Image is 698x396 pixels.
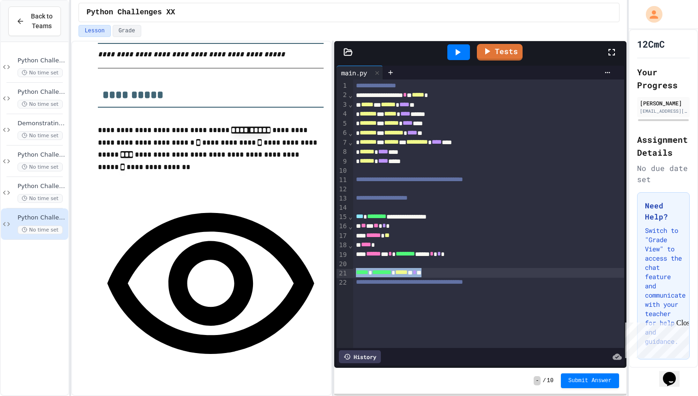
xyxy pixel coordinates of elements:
[337,260,348,269] div: 20
[337,250,348,260] div: 19
[348,129,353,137] span: Fold line
[18,131,63,140] span: No time set
[8,6,61,36] button: Back to Teams
[640,99,687,107] div: [PERSON_NAME]
[348,91,353,99] span: Fold line
[86,7,175,18] span: Python Challenges XX
[348,223,353,230] span: Fold line
[18,120,66,128] span: Demonstrating OOP Principles Task
[337,128,348,138] div: 6
[561,373,619,388] button: Submit Answer
[337,166,348,176] div: 10
[645,226,682,346] p: Switch to "Grade View" to access the chat feature and communicate with your teacher for help and ...
[30,12,53,31] span: Back to Teams
[337,100,348,110] div: 3
[337,81,348,91] div: 1
[637,163,690,185] div: No due date set
[18,214,66,222] span: Python Challenges XX
[337,185,348,194] div: 12
[337,213,348,222] div: 15
[337,110,348,119] div: 4
[18,57,66,65] span: Python Challenges XXIVc
[640,108,687,115] div: [EMAIL_ADDRESS][DOMAIN_NAME]
[348,139,353,146] span: Fold line
[337,157,348,166] div: 9
[337,119,348,128] div: 5
[645,200,682,222] h3: Need Help?
[18,225,63,234] span: No time set
[337,91,348,100] div: 2
[542,377,546,384] span: /
[18,151,66,159] span: Python Challenges XXIV
[18,100,63,109] span: No time set
[337,232,348,241] div: 17
[337,278,348,287] div: 22
[337,68,372,78] div: main.py
[337,269,348,278] div: 21
[18,68,63,77] span: No time set
[348,242,353,249] span: Fold line
[18,183,66,190] span: Python Challenges VIIc
[348,101,353,108] span: Fold line
[547,377,554,384] span: 10
[337,194,348,203] div: 13
[477,44,523,61] a: Tests
[637,37,665,50] h1: 12CmC
[621,319,689,358] iframe: chat widget
[78,25,110,37] button: Lesson
[337,203,348,213] div: 14
[534,376,541,385] span: -
[637,133,690,159] h2: Assignment Details
[337,222,348,231] div: 16
[568,377,612,384] span: Submit Answer
[337,241,348,250] div: 18
[337,138,348,147] div: 7
[18,194,63,203] span: No time set
[637,66,690,91] h2: Your Progress
[636,4,665,25] div: My Account
[659,359,689,387] iframe: chat widget
[4,4,64,59] div: Chat with us now!Close
[18,163,63,171] span: No time set
[348,213,353,220] span: Fold line
[337,66,383,79] div: main.py
[113,25,141,37] button: Grade
[18,88,66,96] span: Python Challenges XXIVb
[337,147,348,157] div: 8
[339,350,381,363] div: History
[337,176,348,185] div: 11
